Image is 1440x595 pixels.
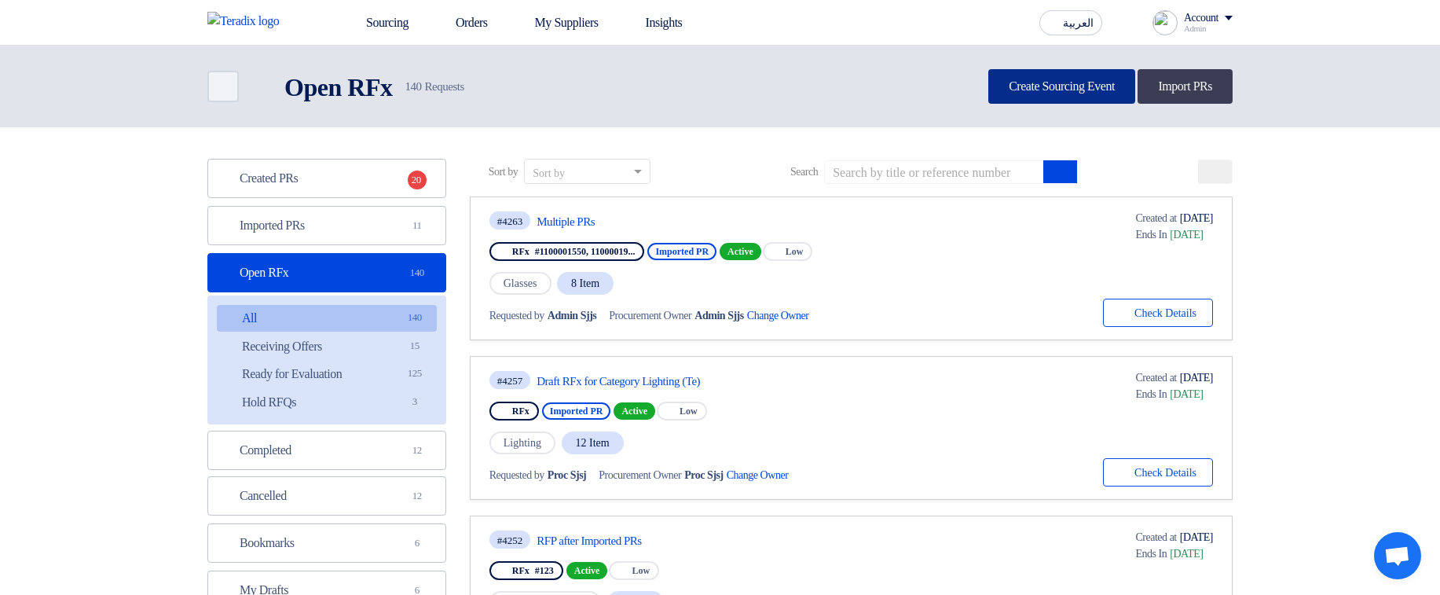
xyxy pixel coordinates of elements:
[332,6,421,40] a: Sourcing
[533,165,565,182] div: Sort by
[217,361,437,387] a: Ready for Evaluation
[421,6,500,40] a: Orders
[548,467,586,483] span: Proc Sjsj
[207,476,446,516] a: Cancelled12
[405,80,422,93] span: 140
[548,307,597,324] span: Admin Sjjs
[727,467,806,483] span: Change Owner
[405,338,424,354] span: 15
[207,523,446,563] a: Bookmarks6
[217,389,437,416] a: Hold RFQs
[537,534,831,548] a: RFP after Imported PRs
[720,243,761,260] span: Active
[1113,210,1213,226] div: [DATE]
[1374,532,1421,579] div: Open chat
[489,432,555,454] span: Lighting
[1135,369,1176,386] span: Created at
[1184,12,1218,25] div: Account
[408,171,427,189] span: 20
[217,305,437,332] a: All
[405,78,464,96] span: Requests
[1113,386,1203,402] div: [DATE]
[497,535,523,545] div: #4252
[557,272,614,295] span: 8 Item
[408,535,427,551] span: 6
[207,253,446,292] a: Open RFx140
[500,6,611,40] a: My Suppliers
[1152,10,1178,35] img: profile_test.png
[408,443,427,458] span: 12
[489,307,544,324] span: Requested by
[512,565,529,576] span: RFx
[1135,529,1176,545] span: Created at
[408,265,427,281] span: 140
[207,12,313,31] img: Teradix logo
[632,565,650,576] span: Low
[405,310,424,326] span: 140
[217,333,437,360] a: Receiving Offers
[207,159,446,198] a: Created PRs20
[489,163,518,180] span: Sort by
[1103,299,1213,327] button: Check Details
[542,402,611,420] span: Imported PR
[512,246,529,257] span: RFx
[1135,226,1167,243] span: Ends In
[537,215,831,229] a: Multiple PRs
[1135,545,1167,562] span: Ends In
[408,218,427,233] span: 11
[1039,10,1102,35] button: العربية
[405,365,424,382] span: 125
[497,376,523,386] div: #4257
[512,406,529,417] span: RFx
[1063,18,1094,29] span: العربية
[537,374,831,388] a: Draft RFx for Category Lighting (Te)
[1184,24,1233,33] div: Admin
[614,402,655,420] span: Active
[1113,369,1213,386] div: [DATE]
[988,69,1135,104] a: Create Sourcing Event
[786,246,804,257] span: Low
[647,243,716,260] span: Imported PR
[611,6,695,40] a: Insights
[1103,458,1213,487] button: Check Details
[1113,529,1213,545] div: [DATE]
[824,160,1044,184] input: Search by title or reference number
[562,432,624,454] span: 12 Item
[1113,226,1203,243] div: [DATE]
[207,431,446,470] a: Completed12
[408,488,427,504] span: 12
[609,307,691,324] span: Procurement Owner
[566,562,608,579] span: Active
[790,163,818,180] span: Search
[207,206,446,245] a: Imported PRs11
[599,467,681,483] span: Procurement Owner
[405,394,424,410] span: 3
[680,406,698,417] span: Low
[747,307,826,324] span: Change Owner
[694,307,744,324] span: Admin Sjjs
[535,565,554,576] span: #123
[284,72,393,103] h2: Open RFx
[684,467,723,483] span: Proc Sjsj
[497,216,523,226] div: #4263
[1113,545,1203,562] div: [DATE]
[1138,69,1233,104] a: Import PRs
[489,467,544,483] span: Requested by
[1135,210,1176,226] span: Created at
[1135,386,1167,402] span: Ends In
[489,272,551,295] span: Glasses
[535,246,636,257] span: #1100001550, 11000019...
